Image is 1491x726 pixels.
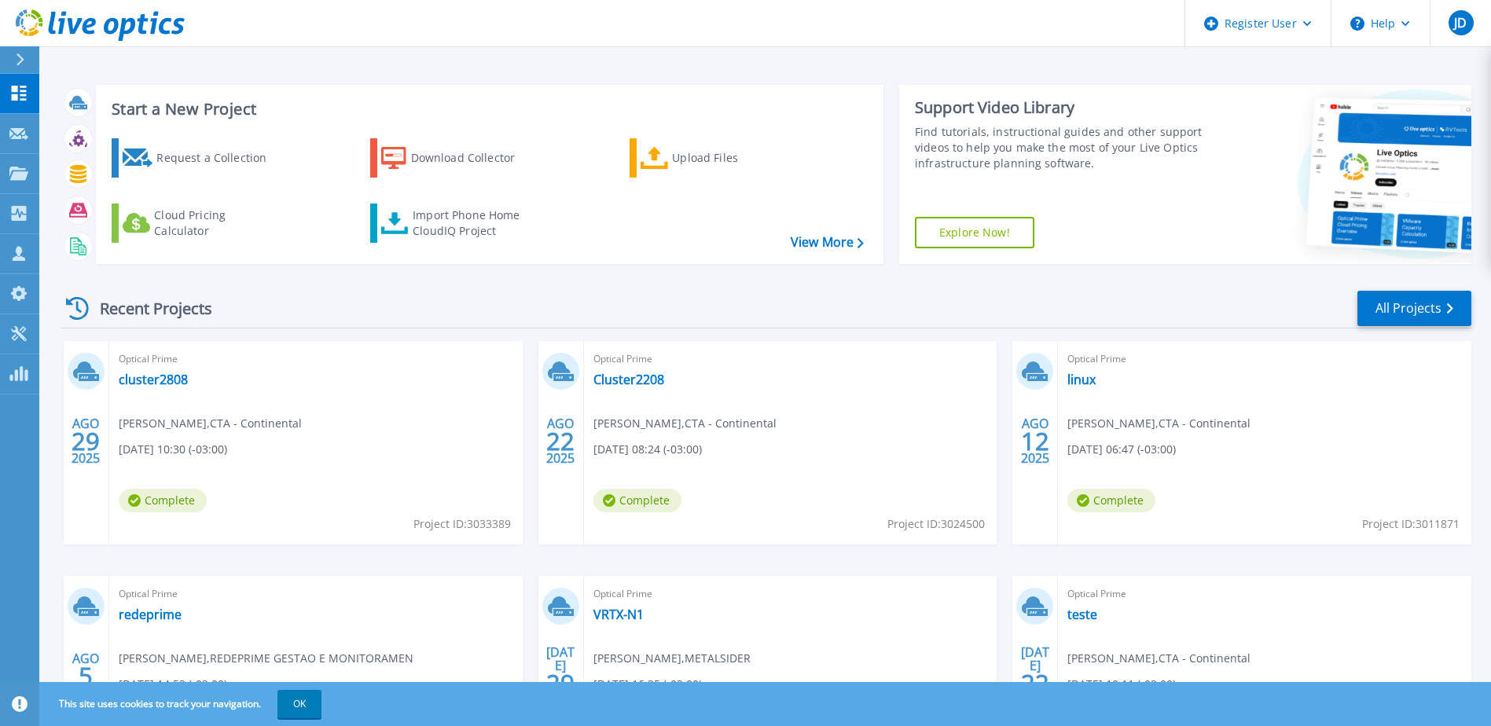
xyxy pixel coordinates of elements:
[1067,441,1176,458] span: [DATE] 06:47 (-03:00)
[413,515,511,533] span: Project ID: 3033389
[119,441,227,458] span: [DATE] 10:30 (-03:00)
[630,138,805,178] a: Upload Files
[119,372,188,387] a: cluster2808
[43,690,321,718] span: This site uses cookies to track your navigation.
[119,350,513,368] span: Optical Prime
[915,217,1034,248] a: Explore Now!
[1067,650,1250,667] span: [PERSON_NAME] , CTA - Continental
[593,585,988,603] span: Optical Prime
[593,607,644,622] a: VRTX-N1
[593,676,702,693] span: [DATE] 16:35 (-03:00)
[1067,585,1462,603] span: Optical Prime
[545,647,575,705] div: [DATE] 2025
[72,434,100,448] span: 29
[119,415,302,432] span: [PERSON_NAME] , CTA - Continental
[71,412,101,470] div: AGO 2025
[79,669,93,683] span: 5
[370,138,545,178] a: Download Collector
[277,690,321,718] button: OK
[1067,372,1096,387] a: linux
[1067,676,1176,693] span: [DATE] 10:11 (-03:00)
[1020,412,1050,470] div: AGO 2025
[411,142,537,174] div: Download Collector
[593,350,988,368] span: Optical Prime
[546,676,575,690] span: 29
[154,207,280,239] div: Cloud Pricing Calculator
[1021,434,1049,448] span: 12
[119,607,182,622] a: redeprime
[545,412,575,470] div: AGO 2025
[156,142,282,174] div: Request a Collection
[887,515,985,533] span: Project ID: 3024500
[1020,647,1050,705] div: [DATE] 2025
[1067,489,1155,512] span: Complete
[791,235,864,250] a: View More
[593,415,777,432] span: [PERSON_NAME] , CTA - Continental
[119,650,413,667] span: [PERSON_NAME] , REDEPRIME GESTAO E MONITORAMEN
[915,97,1206,118] div: Support Video Library
[1067,415,1250,432] span: [PERSON_NAME] , CTA - Continental
[593,650,751,667] span: [PERSON_NAME] , METALSIDER
[1021,676,1049,690] span: 22
[119,585,513,603] span: Optical Prime
[915,124,1206,171] div: Find tutorials, instructional guides and other support videos to help you make the most of your L...
[119,489,207,512] span: Complete
[593,372,664,387] a: Cluster2208
[112,203,287,243] a: Cloud Pricing Calculator
[71,647,101,705] div: AGO 2025
[546,434,575,448] span: 22
[1067,607,1097,622] a: teste
[413,207,535,239] div: Import Phone Home CloudIQ Project
[593,489,681,512] span: Complete
[593,441,702,458] span: [DATE] 08:24 (-03:00)
[1357,291,1471,326] a: All Projects
[1454,16,1467,29] span: JD
[112,101,863,118] h3: Start a New Project
[1362,515,1460,533] span: Project ID: 3011871
[112,138,287,178] a: Request a Collection
[672,142,798,174] div: Upload Files
[119,676,227,693] span: [DATE] 14:53 (-03:00)
[1067,350,1462,368] span: Optical Prime
[61,289,233,328] div: Recent Projects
